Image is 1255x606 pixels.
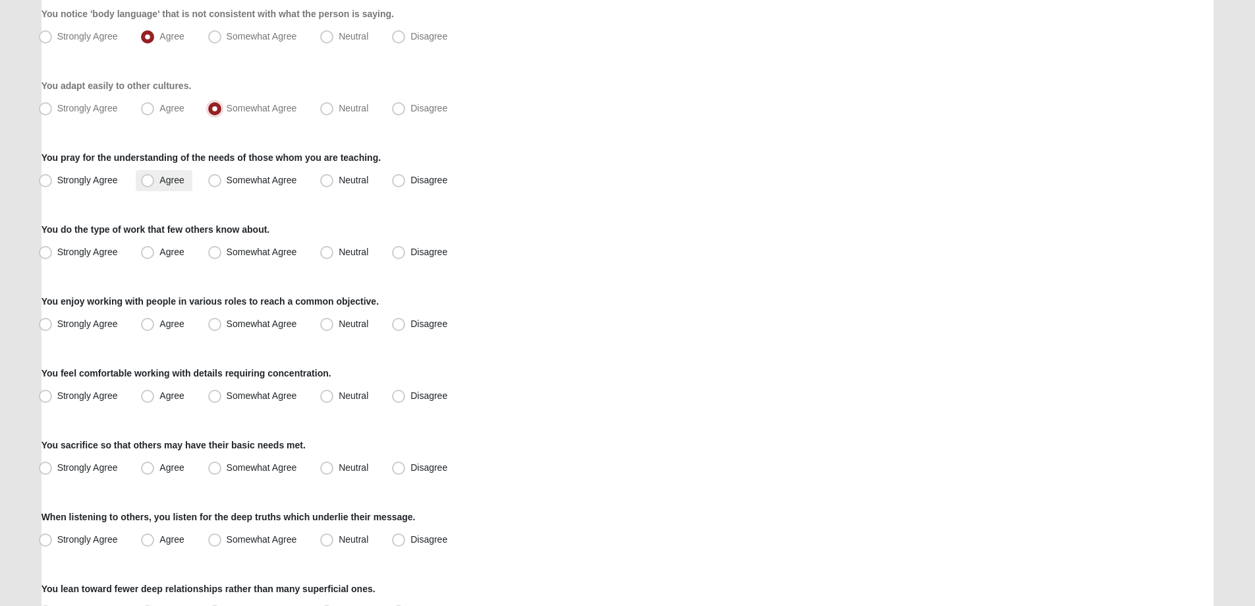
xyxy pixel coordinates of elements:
span: Disagree [410,247,447,257]
span: Disagree [410,390,447,401]
span: Disagree [410,462,447,473]
span: Somewhat Agree [227,175,297,185]
span: Neutral [339,462,368,473]
span: Neutral [339,318,368,329]
span: Strongly Agree [57,247,118,257]
span: Disagree [410,103,447,113]
span: Agree [159,103,184,113]
span: Strongly Agree [57,534,118,545]
label: You feel comfortable working with details requiring concentration. [42,367,331,380]
label: You notice 'body language' that is not consistent with what the person is saying. [42,7,394,20]
span: Neutral [339,175,368,185]
span: Neutral [339,390,368,401]
span: Neutral [339,247,368,257]
span: Disagree [410,31,447,42]
label: You enjoy working with people in various roles to reach a common objective. [42,295,379,308]
span: Agree [159,462,184,473]
span: Neutral [339,31,368,42]
label: When listening to others, you listen for the deep truths which underlie their message. [42,510,416,524]
span: Somewhat Agree [227,390,297,401]
span: Disagree [410,534,447,545]
span: Disagree [410,318,447,329]
span: Strongly Agree [57,31,118,42]
span: Neutral [339,103,368,113]
label: You sacrifice so that others may have their basic needs met. [42,439,306,452]
span: Strongly Agree [57,462,118,473]
span: Strongly Agree [57,318,118,329]
span: Neutral [339,534,368,545]
label: You do the type of work that few others know about. [42,223,270,236]
span: Somewhat Agree [227,247,297,257]
span: Agree [159,390,184,401]
span: Agree [159,534,184,545]
span: Somewhat Agree [227,31,297,42]
span: Agree [159,247,184,257]
span: Somewhat Agree [227,318,297,329]
span: Somewhat Agree [227,103,297,113]
span: Strongly Agree [57,390,118,401]
label: You adapt easily to other cultures. [42,79,192,92]
span: Agree [159,318,184,329]
span: Agree [159,31,184,42]
span: Somewhat Agree [227,534,297,545]
span: Strongly Agree [57,175,118,185]
span: Somewhat Agree [227,462,297,473]
span: Strongly Agree [57,103,118,113]
span: Agree [159,175,184,185]
span: Disagree [410,175,447,185]
label: You pray for the understanding of the needs of those whom you are teaching. [42,151,381,164]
